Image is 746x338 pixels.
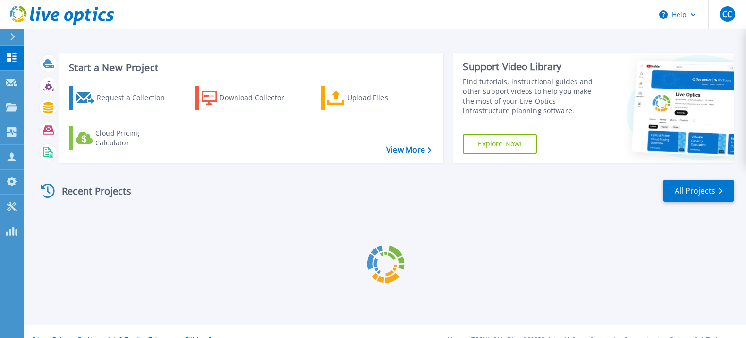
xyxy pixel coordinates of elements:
div: Support Video Library [463,60,604,73]
div: Upload Files [347,88,425,107]
h3: Start a New Project [69,62,431,73]
div: Download Collector [220,88,297,107]
span: CC [722,10,732,18]
a: Download Collector [195,86,303,110]
div: Request a Collection [97,88,174,107]
div: Cloud Pricing Calculator [95,128,173,148]
a: Cloud Pricing Calculator [69,126,177,150]
a: Explore Now! [463,134,537,154]
div: Find tutorials, instructional guides and other support videos to help you make the most of your L... [463,77,604,116]
a: Upload Files [321,86,429,110]
a: View More [386,145,431,155]
a: Request a Collection [69,86,177,110]
div: Recent Projects [37,179,144,203]
a: All Projects [663,180,734,202]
